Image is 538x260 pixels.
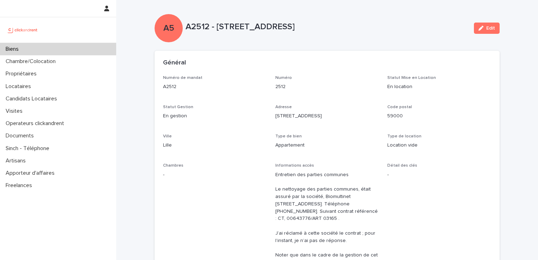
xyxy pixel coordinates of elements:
p: Freelances [3,182,38,189]
h2: Général [163,59,186,67]
p: A2512 [163,83,267,91]
p: 2512 [275,83,379,91]
span: Ville [163,134,172,138]
p: Apporteur d'affaires [3,170,60,177]
p: Operateurs clickandrent [3,120,70,127]
p: - [163,171,267,179]
img: UCB0brd3T0yccxBKYDjQ [6,23,40,37]
p: Sinch - Téléphone [3,145,55,152]
p: Locataires [3,83,37,90]
span: Type de location [387,134,421,138]
p: Candidats Locataires [3,95,63,102]
p: Appartement [275,142,379,149]
span: Statut Mise en Location [387,76,436,80]
span: Code postal [387,105,412,109]
p: - [387,171,491,179]
p: [STREET_ADDRESS] [275,112,379,120]
p: Biens [3,46,24,52]
span: Edit [486,26,495,31]
span: Numéro [275,76,292,80]
p: A2512 - [STREET_ADDRESS] [186,22,468,32]
p: En gestion [163,112,267,120]
p: Visites [3,108,28,114]
span: Numéro de mandat [163,76,202,80]
p: Location vide [387,142,491,149]
p: Chambre/Colocation [3,58,61,65]
span: Informations accès [275,163,314,168]
button: Edit [474,23,500,34]
span: Type de bien [275,134,302,138]
span: Détail des clés [387,163,417,168]
span: Chambres [163,163,183,168]
p: Documents [3,132,39,139]
p: En location [387,83,491,91]
p: Artisans [3,157,31,164]
span: Statut Gestion [163,105,193,109]
p: Lille [163,142,267,149]
p: 59000 [387,112,491,120]
p: Propriétaires [3,70,42,77]
span: Adresse [275,105,292,109]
